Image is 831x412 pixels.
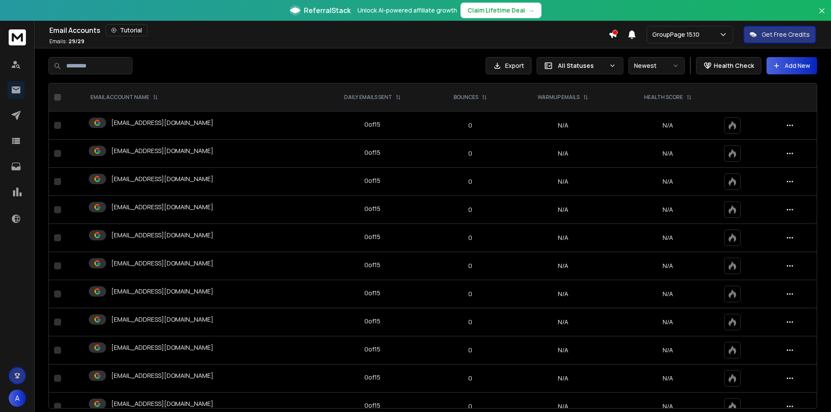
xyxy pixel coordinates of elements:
p: N/A [622,374,714,383]
p: WARMUP EMAILS [538,94,580,101]
button: A [9,390,26,407]
div: 0 of 15 [364,204,380,213]
div: 0 of 15 [364,317,380,326]
p: [EMAIL_ADDRESS][DOMAIN_NAME] [111,315,213,324]
td: N/A [509,112,617,140]
p: [EMAIL_ADDRESS][DOMAIN_NAME] [111,118,213,127]
p: [EMAIL_ADDRESS][DOMAIN_NAME] [111,343,213,352]
td: N/A [509,224,617,252]
button: Newest [628,57,685,74]
p: All Statuses [558,61,606,70]
td: N/A [509,336,617,364]
p: N/A [622,233,714,242]
button: Add New [767,57,817,74]
p: 0 [436,318,504,326]
span: 29 / 29 [68,38,84,45]
p: DAILY EMAILS SENT [344,94,392,101]
div: 0 of 15 [364,289,380,297]
p: N/A [622,177,714,186]
p: N/A [622,318,714,326]
button: Tutorial [106,24,148,36]
p: N/A [622,205,714,214]
div: 0 of 15 [364,401,380,410]
p: GroupPage 15.10 [652,30,703,39]
p: Get Free Credits [762,30,810,39]
button: Get Free Credits [744,26,816,43]
p: 0 [436,149,504,158]
p: Unlock AI-powered affiliate growth [358,6,457,15]
div: 0 of 15 [364,176,380,185]
p: [EMAIL_ADDRESS][DOMAIN_NAME] [111,175,213,183]
td: N/A [509,252,617,280]
td: N/A [509,364,617,393]
p: N/A [622,262,714,270]
p: N/A [622,121,714,130]
p: [EMAIL_ADDRESS][DOMAIN_NAME] [111,147,213,155]
button: Export [486,57,531,74]
p: 0 [436,346,504,355]
p: 0 [436,290,504,298]
p: N/A [622,402,714,411]
span: ReferralStack [304,5,351,16]
p: BOUNCES [454,94,478,101]
td: N/A [509,168,617,196]
p: 0 [436,177,504,186]
p: N/A [622,290,714,298]
div: 0 of 15 [364,120,380,129]
p: [EMAIL_ADDRESS][DOMAIN_NAME] [111,371,213,380]
p: 0 [436,374,504,383]
span: → [528,6,535,15]
div: Email Accounts [49,24,609,36]
p: HEALTH SCORE [644,94,683,101]
p: 0 [436,205,504,214]
div: EMAIL ACCOUNT NAME [90,94,158,101]
td: N/A [509,308,617,336]
div: 0 of 15 [364,261,380,269]
p: 0 [436,262,504,270]
td: N/A [509,280,617,308]
p: 0 [436,402,504,411]
p: N/A [622,346,714,355]
p: [EMAIL_ADDRESS][DOMAIN_NAME] [111,399,213,408]
div: 0 of 15 [364,345,380,354]
div: 0 of 15 [364,148,380,157]
div: 0 of 15 [364,233,380,241]
button: Close banner [816,5,828,26]
p: 0 [436,121,504,130]
td: N/A [509,196,617,224]
p: [EMAIL_ADDRESS][DOMAIN_NAME] [111,259,213,268]
p: Emails : [49,38,84,45]
p: [EMAIL_ADDRESS][DOMAIN_NAME] [111,287,213,296]
p: 0 [436,233,504,242]
p: Health Check [714,61,754,70]
td: N/A [509,140,617,168]
div: 0 of 15 [364,373,380,382]
button: Health Check [696,57,761,74]
p: [EMAIL_ADDRESS][DOMAIN_NAME] [111,231,213,240]
p: [EMAIL_ADDRESS][DOMAIN_NAME] [111,203,213,211]
p: N/A [622,149,714,158]
button: Claim Lifetime Deal→ [461,3,541,18]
